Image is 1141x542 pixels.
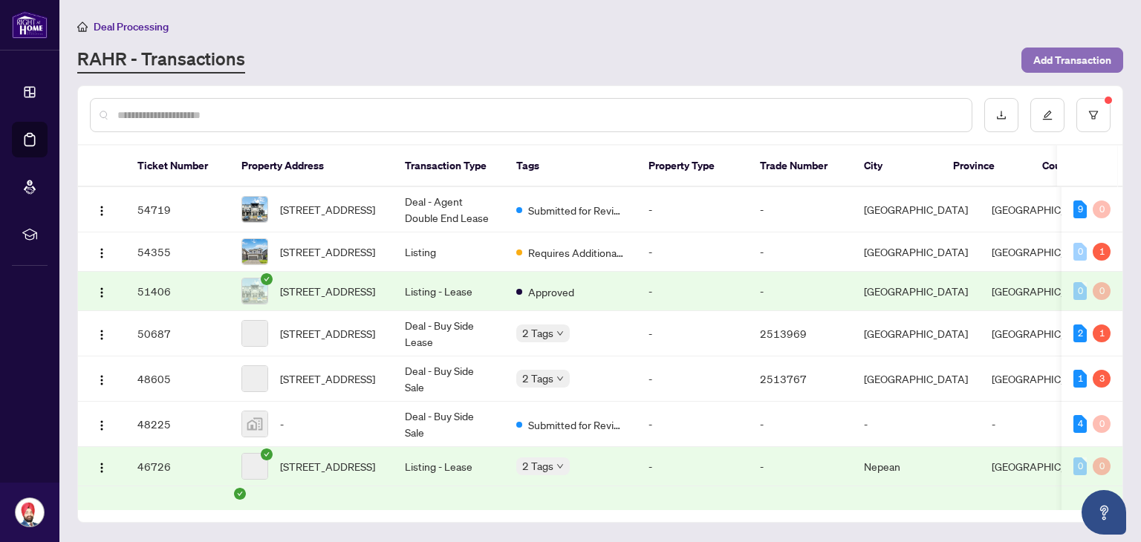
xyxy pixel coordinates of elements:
[242,411,267,437] img: thumbnail-img
[261,448,273,460] span: check-circle
[637,272,748,311] td: -
[94,20,169,33] span: Deal Processing
[242,197,267,222] img: thumbnail-img
[393,356,504,402] td: Deal - Buy Side Sale
[126,447,230,486] td: 46726
[748,447,852,486] td: -
[528,244,625,261] span: Requires Additional Docs
[852,272,980,311] td: [GEOGRAPHIC_DATA]
[528,284,574,300] span: Approved
[230,146,393,187] th: Property Address
[280,283,375,299] span: [STREET_ADDRESS]
[126,272,230,311] td: 51406
[1073,415,1087,433] div: 4
[852,402,980,447] td: -
[852,232,980,272] td: [GEOGRAPHIC_DATA]
[1093,415,1111,433] div: 0
[1093,282,1111,300] div: 0
[556,375,564,382] span: down
[637,232,748,272] td: -
[126,232,230,272] td: 54355
[96,329,108,341] img: Logo
[980,311,1108,356] td: [GEOGRAPHIC_DATA]
[96,374,108,386] img: Logo
[393,447,504,486] td: Listing - Lease
[1076,98,1111,132] button: filter
[852,447,980,486] td: Nepean
[1073,243,1087,261] div: 0
[528,417,625,433] span: Submitted for Review
[980,187,1108,232] td: [GEOGRAPHIC_DATA]
[522,370,553,387] span: 2 Tags
[126,356,230,402] td: 48605
[1073,282,1087,300] div: 0
[280,325,375,342] span: [STREET_ADDRESS]
[77,47,245,74] a: RAHR - Transactions
[637,311,748,356] td: -
[1073,370,1087,388] div: 1
[96,205,108,217] img: Logo
[1093,457,1111,475] div: 0
[1093,243,1111,261] div: 1
[984,98,1018,132] button: download
[393,272,504,311] td: Listing - Lease
[1033,48,1111,72] span: Add Transaction
[280,416,284,432] span: -
[126,311,230,356] td: 50687
[1021,48,1123,73] button: Add Transaction
[637,146,748,187] th: Property Type
[96,247,108,259] img: Logo
[637,187,748,232] td: -
[748,311,852,356] td: 2513969
[980,232,1108,272] td: [GEOGRAPHIC_DATA]
[1093,370,1111,388] div: 3
[941,146,1030,187] th: Province
[637,402,748,447] td: -
[980,447,1108,486] td: [GEOGRAPHIC_DATA]
[90,454,114,478] button: Logo
[1082,490,1126,535] button: Open asap
[980,402,1108,447] td: -
[1073,457,1087,475] div: 0
[748,356,852,402] td: 2513767
[90,321,114,345] button: Logo
[96,287,108,298] img: Logo
[1073,324,1087,342] div: 2
[1030,98,1064,132] button: edit
[852,356,980,402] td: [GEOGRAPHIC_DATA]
[261,273,273,285] span: check-circle
[393,187,504,232] td: Deal - Agent Double End Lease
[852,311,980,356] td: [GEOGRAPHIC_DATA]
[16,498,44,526] img: Profile Icon
[280,244,375,260] span: [STREET_ADDRESS]
[980,272,1108,311] td: [GEOGRAPHIC_DATA]
[980,356,1108,402] td: [GEOGRAPHIC_DATA]
[522,324,553,342] span: 2 Tags
[852,187,980,232] td: [GEOGRAPHIC_DATA]
[637,447,748,486] td: -
[12,11,48,39] img: logo
[126,187,230,232] td: 54719
[748,272,852,311] td: -
[1030,146,1119,187] th: Country
[90,240,114,264] button: Logo
[280,370,375,387] span: [STREET_ADDRESS]
[234,488,246,500] span: check-circle
[748,402,852,447] td: -
[528,202,625,218] span: Submitted for Review
[1093,200,1111,218] div: 0
[556,330,564,337] span: down
[1073,200,1087,218] div: 9
[748,232,852,272] td: -
[280,458,375,474] span: [STREET_ADDRESS]
[393,146,504,187] th: Transaction Type
[77,22,88,32] span: home
[1042,110,1053,120] span: edit
[96,419,108,431] img: Logo
[996,110,1007,120] span: download
[90,279,114,303] button: Logo
[1088,110,1099,120] span: filter
[126,402,230,447] td: 48225
[96,462,108,474] img: Logo
[522,457,553,474] span: 2 Tags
